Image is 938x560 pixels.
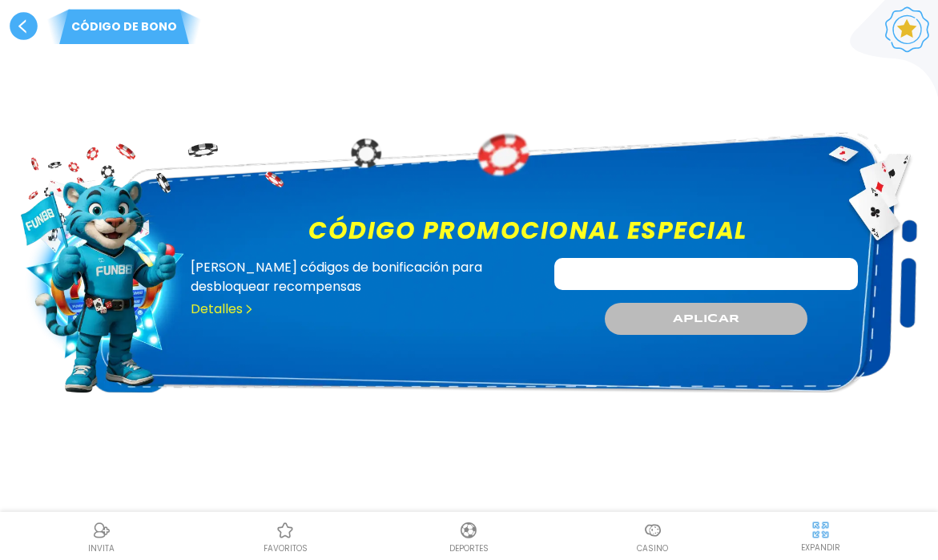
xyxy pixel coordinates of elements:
[299,212,757,248] label: Código promocional especial
[811,520,831,540] img: hide
[92,521,111,540] img: Referral
[10,518,193,554] a: ReferralReferralINVITA
[377,518,561,554] a: DeportesDeportesDeportes
[264,542,308,554] p: favoritos
[193,518,376,554] a: Casino FavoritosCasino Favoritosfavoritos
[637,542,668,554] p: Casino
[459,521,478,540] img: Deportes
[673,311,739,328] span: APLICAR
[605,303,807,335] button: APLICAR
[88,542,115,554] p: INVITA
[449,542,489,554] p: Deportes
[191,300,254,319] a: Detalles
[801,542,840,554] p: EXPANDIR
[191,258,528,296] p: [PERSON_NAME] códigos de bonificación para desbloquear recompensas
[276,521,295,540] img: Casino Favoritos
[40,18,208,34] p: Código de bono
[561,518,744,554] a: CasinoCasinoCasino
[643,521,662,540] img: Casino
